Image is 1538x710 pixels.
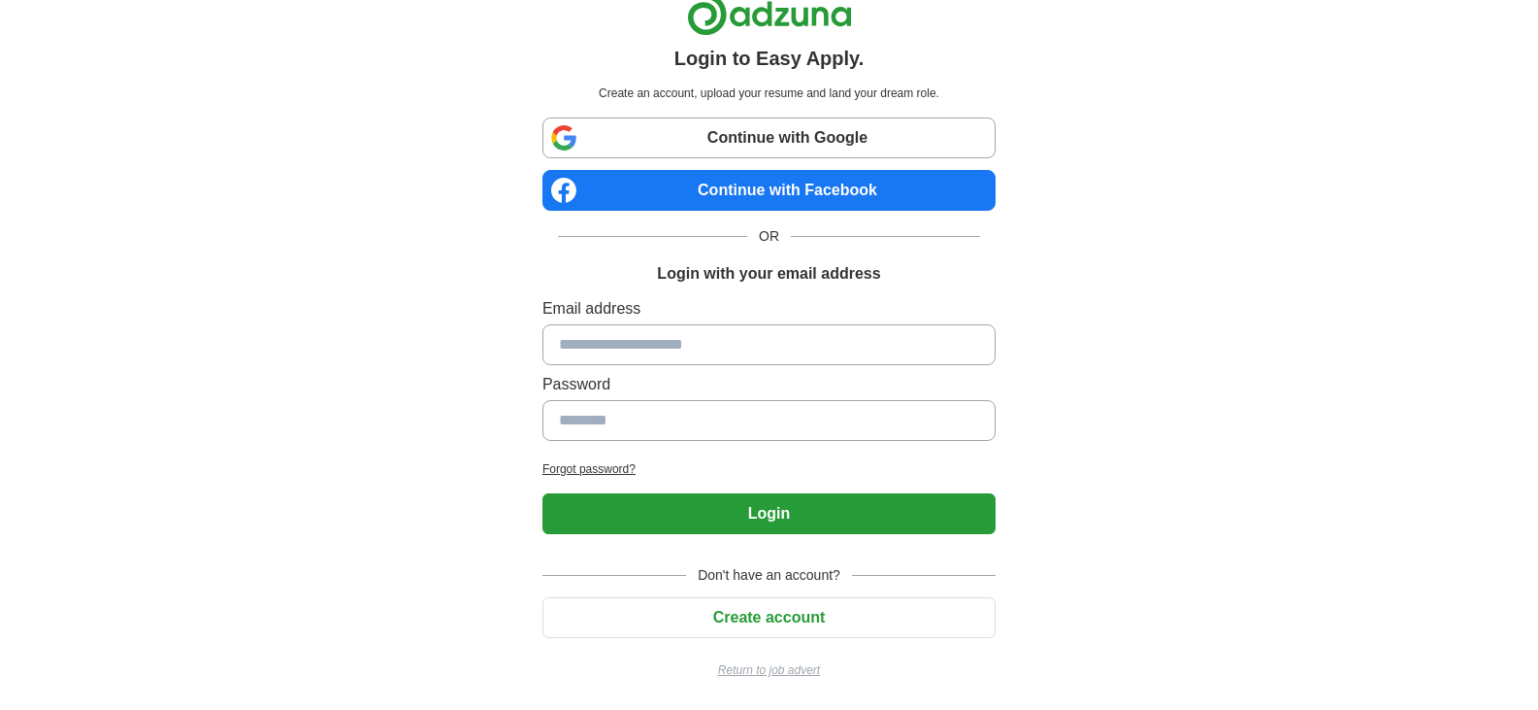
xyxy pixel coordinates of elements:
a: Create account [542,609,996,625]
a: Forgot password? [542,460,996,478]
span: OR [747,226,791,247]
h1: Login to Easy Apply. [674,44,865,73]
label: Password [542,373,996,396]
a: Continue with Facebook [542,170,996,211]
button: Create account [542,597,996,638]
p: Create an account, upload your resume and land your dream role. [546,85,992,102]
span: Don't have an account? [686,565,852,586]
a: Return to job advert [542,661,996,679]
label: Email address [542,297,996,321]
button: Login [542,493,996,534]
h1: Login with your email address [657,262,880,286]
a: Continue with Google [542,118,996,158]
